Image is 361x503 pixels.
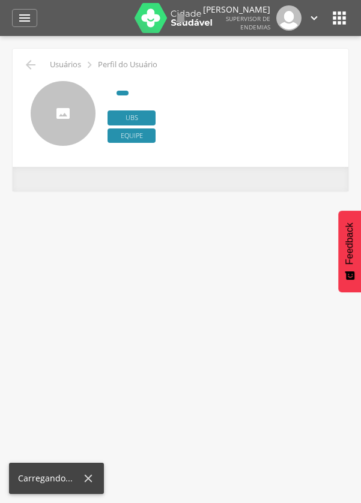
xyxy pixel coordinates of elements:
button: Feedback - Mostrar pesquisa [338,211,361,292]
i:  [330,8,349,28]
i: Voltar [23,58,38,72]
i:  [17,11,32,25]
a:  [174,5,188,31]
a:  [308,5,321,31]
span: Supervisor de Endemias [226,14,270,31]
span: Ubs [108,110,156,125]
i:  [174,11,188,25]
p: [PERSON_NAME] [203,5,270,14]
p: Perfil do Usuário [98,60,157,70]
span: Feedback [344,223,355,265]
a:  [12,9,37,27]
i:  [308,11,321,25]
i:  [83,58,96,71]
p: Usuários [50,60,81,70]
span: Equipe [108,128,156,143]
